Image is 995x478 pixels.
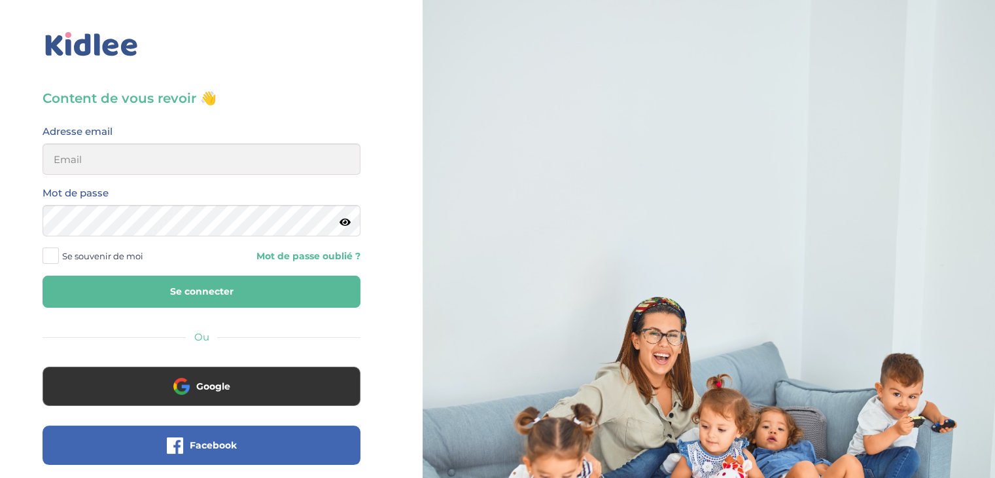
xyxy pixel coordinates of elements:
[211,250,360,263] a: Mot de passe oublié ?
[43,367,360,406] button: Google
[43,185,109,202] label: Mot de passe
[43,448,360,460] a: Facebook
[43,389,360,401] a: Google
[196,380,230,393] span: Google
[43,143,360,175] input: Email
[43,89,360,107] h3: Content de vous revoir 👋
[43,123,113,140] label: Adresse email
[194,331,209,343] span: Ou
[43,276,360,308] button: Se connecter
[43,426,360,465] button: Facebook
[43,29,141,60] img: logo_kidlee_bleu
[167,437,183,454] img: facebook.png
[62,248,143,265] span: Se souvenir de moi
[173,378,190,394] img: google.png
[190,439,237,452] span: Facebook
